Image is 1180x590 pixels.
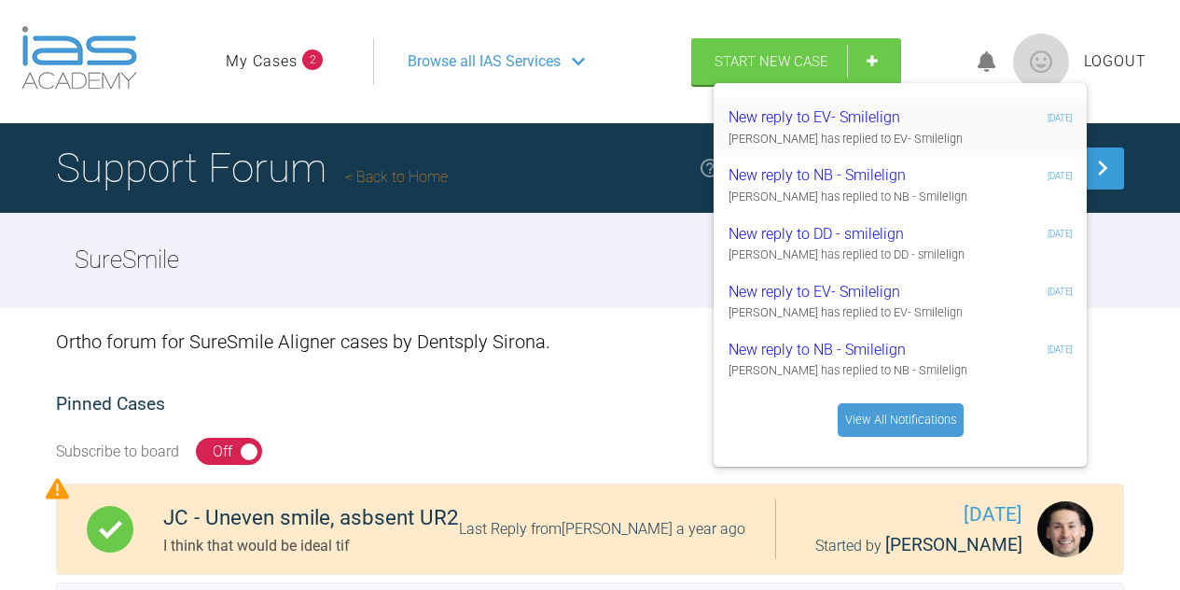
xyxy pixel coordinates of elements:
span: [PERSON_NAME] [885,534,1022,555]
a: New reply to EV- Smilelign[DATE][PERSON_NAME] has replied to EV- Smilelign [714,273,1087,330]
div: [DATE] [1048,227,1072,241]
a: New reply to DD - smilelign[DATE][PERSON_NAME] has replied to DD - smilelign [714,215,1087,273]
span: [DATE] [806,499,1022,530]
span: Start New Case [715,53,828,70]
div: [PERSON_NAME] has replied to EV- Smilelign [729,130,1072,148]
div: I think that would be ideal tif [163,534,459,558]
span: 2 [302,49,323,70]
a: New reply to NB - Smilelign[DATE][PERSON_NAME] has replied to NB - Smilelign [714,330,1087,388]
a: Logout [1084,49,1146,74]
div: [DATE] [1048,111,1072,125]
a: New reply to EV- Smilelign[DATE][PERSON_NAME] has replied to EV- Smilelign [714,98,1087,156]
img: profile.png [1013,34,1069,90]
div: New reply to NB - Smilelign [729,163,951,188]
div: [PERSON_NAME] has replied to DD - smilelign [729,246,1072,264]
div: [DATE] [1048,169,1072,183]
img: logo-light.3e3ef733.png [21,26,137,90]
div: [PERSON_NAME] has replied to NB - Smilelign [729,361,1072,380]
div: Last Reply from [PERSON_NAME] a year ago [459,517,745,541]
img: Priority [46,477,69,500]
h2: Pinned Cases [56,390,1124,419]
div: Off [213,440,232,464]
div: JC - Uneven smile, asbsent UR2 [163,501,459,535]
a: My Cases [226,49,298,74]
div: Started by [806,531,1022,560]
a: CompleteJC - Uneven smile, asbsent UR2I think that would be ideal tifLast Reply from[PERSON_NAME]... [56,484,1124,575]
img: chevronRight.28bd32b0.svg [1088,153,1118,183]
h2: SureSmile [75,241,179,280]
div: [DATE] [1048,285,1072,299]
div: New reply to DD - smilelign [729,222,951,246]
a: Back to Home [345,168,448,186]
div: New reply to EV- Smilelign [729,105,951,130]
div: New reply to NB - Smilelign [729,338,951,362]
div: [PERSON_NAME] has replied to EV- Smilelign [729,303,1072,322]
img: help.e70b9f3d.svg [699,157,721,179]
span: Browse all IAS Services [408,49,561,74]
div: [DATE] [1048,343,1072,357]
div: [PERSON_NAME] has replied to NB - Smilelign [729,188,1072,206]
img: Complete [99,518,122,541]
h1: Support Forum [56,135,448,201]
a: View All Notifications [838,403,964,437]
a: Start New Case [691,38,901,85]
div: Ortho forum for SureSmile Aligner cases by Dentsply Sirona. [56,308,1124,375]
a: New reply to NB - Smilelign[DATE][PERSON_NAME] has replied to NB - Smilelign [714,156,1087,214]
div: New reply to EV- Smilelign [729,280,951,304]
div: Subscribe to board [56,440,179,464]
img: Jack Dowling [1037,501,1093,557]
